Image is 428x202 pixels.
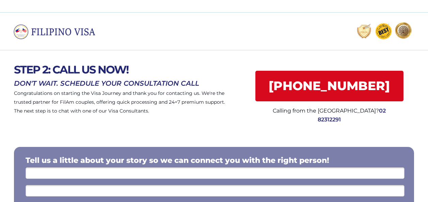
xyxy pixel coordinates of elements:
span: Calling from the [GEOGRAPHIC_DATA]? [273,107,379,114]
span: Congratulations on starting the Visa Journey and thank you for contacting us. We're the trusted p... [14,90,225,114]
span: Tell us a little about your story so we can connect you with the right person! [26,156,329,165]
span: STEP 2: CALL US NOW! [14,63,128,76]
span: DON'T WAIT. SCHEDULE YOUR CONSULTATION CALL [14,79,199,87]
span: [PHONE_NUMBER] [255,79,403,93]
a: [PHONE_NUMBER] [255,71,403,101]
